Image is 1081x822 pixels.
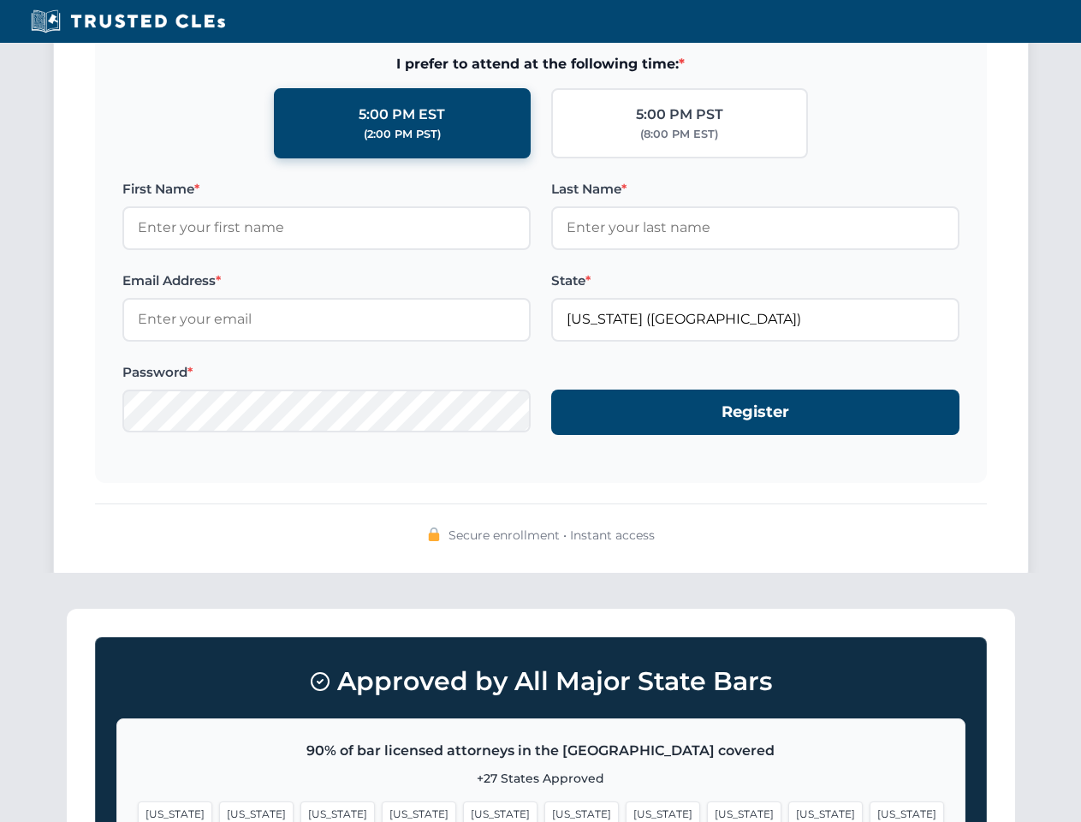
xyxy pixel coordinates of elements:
[138,740,944,762] p: 90% of bar licensed attorneys in the [GEOGRAPHIC_DATA] covered
[138,769,944,788] p: +27 States Approved
[551,206,959,249] input: Enter your last name
[116,658,965,705] h3: Approved by All Major State Bars
[551,271,959,291] label: State
[122,271,531,291] label: Email Address
[359,104,445,126] div: 5:00 PM EST
[122,179,531,200] label: First Name
[122,53,959,75] span: I prefer to attend at the following time:
[551,179,959,200] label: Last Name
[551,298,959,341] input: Florida (FL)
[427,527,441,541] img: 🔒
[122,298,531,341] input: Enter your email
[448,526,655,545] span: Secure enrollment • Instant access
[122,362,531,383] label: Password
[640,126,718,143] div: (8:00 PM EST)
[636,104,723,126] div: 5:00 PM PST
[26,9,230,34] img: Trusted CLEs
[364,126,441,143] div: (2:00 PM PST)
[122,206,531,249] input: Enter your first name
[551,390,959,435] button: Register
